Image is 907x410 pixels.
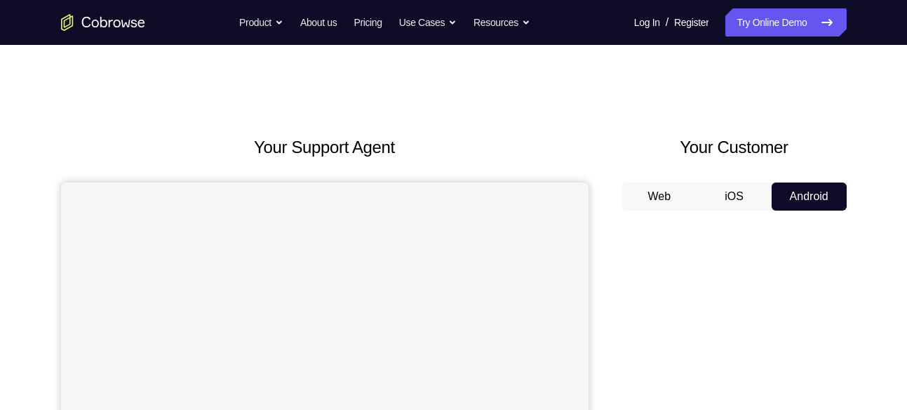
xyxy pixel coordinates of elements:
button: Use Cases [399,8,457,37]
a: Log In [634,8,660,37]
a: Pricing [354,8,382,37]
button: Product [239,8,283,37]
a: Go to the home page [61,14,145,31]
button: iOS [697,183,772,211]
span: / [666,14,669,31]
h2: Your Customer [622,135,847,160]
button: Web [622,183,697,211]
button: Resources [473,8,530,37]
a: About us [300,8,337,37]
button: Android [772,183,847,211]
a: Register [674,8,708,37]
a: Try Online Demo [725,8,846,37]
h2: Your Support Agent [61,135,589,160]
